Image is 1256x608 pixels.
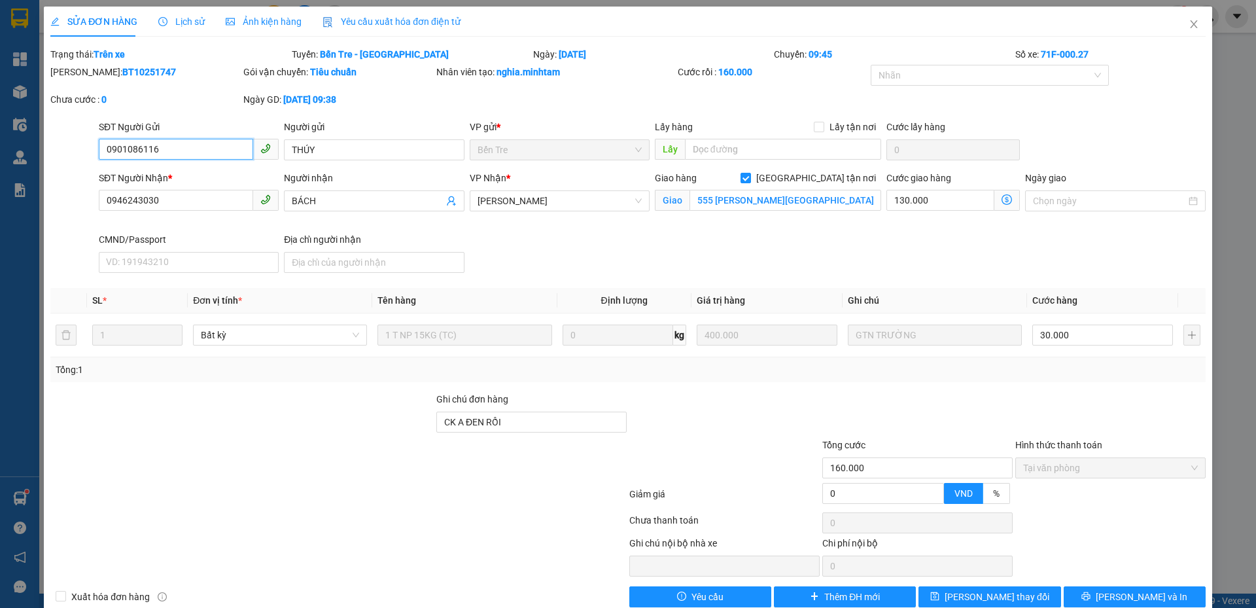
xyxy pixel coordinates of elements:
[284,120,464,134] div: Người gửi
[1032,295,1077,306] span: Cước hàng
[655,139,685,160] span: Lấy
[320,49,449,60] b: Bến Tre - [GEOGRAPHIC_DATA]
[1096,590,1187,604] span: [PERSON_NAME] và In
[99,120,279,134] div: SĐT Người Gửi
[436,412,627,433] input: Ghi chú đơn hàng
[158,16,205,27] span: Lịch sử
[773,47,1014,62] div: Chuyến:
[689,190,881,211] input: Giao tận nơi
[691,590,724,604] span: Yêu cầu
[655,173,697,183] span: Giao hàng
[1033,194,1185,208] input: Ngày giao
[1014,47,1207,62] div: Số xe:
[532,47,773,62] div: Ngày:
[629,536,820,556] div: Ghi chú nội bộ nhà xe
[243,65,434,79] div: Gói vận chuyển:
[655,122,693,132] span: Lấy hàng
[751,171,881,185] span: [GEOGRAPHIC_DATA] tận nơi
[283,94,336,105] b: [DATE] 09:38
[122,67,176,77] b: BT10251747
[56,325,77,346] button: delete
[470,173,506,183] span: VP Nhận
[193,295,242,306] span: Đơn vị tính
[628,487,821,510] div: Giảm giá
[478,140,642,160] span: Bến Tre
[629,586,771,607] button: exclamation-circleYêu cầu
[886,190,994,211] input: Cước giao hàng
[436,65,675,79] div: Nhân viên tạo:
[918,586,1060,607] button: save[PERSON_NAME] thay đổi
[323,17,333,27] img: icon
[66,590,155,604] span: Xuất hóa đơn hàng
[993,488,1000,499] span: %
[673,325,686,346] span: kg
[718,67,752,77] b: 160.000
[1023,458,1198,478] span: Tại văn phòng
[1081,592,1090,602] span: printer
[50,16,137,27] span: SỬA ĐƠN HÀNG
[655,190,689,211] span: Giao
[226,17,235,26] span: picture
[94,49,125,60] b: Trên xe
[99,232,279,247] div: CMND/Passport
[101,94,107,105] b: 0
[822,536,1013,556] div: Chi phí nội bộ
[930,592,939,602] span: save
[886,139,1020,160] input: Cước lấy hàng
[310,67,357,77] b: Tiêu chuẩn
[99,171,279,185] div: SĐT Người Nhận
[436,394,508,404] label: Ghi chú đơn hàng
[1015,440,1102,450] label: Hình thức thanh toán
[1041,49,1089,60] b: 71F-000.27
[774,586,916,607] button: plusThêm ĐH mới
[822,440,865,450] span: Tổng cước
[260,194,271,205] span: phone
[886,173,951,183] label: Cước giao hàng
[470,120,650,134] div: VP gửi
[50,65,241,79] div: [PERSON_NAME]:
[284,252,464,273] input: Địa chỉ của người nhận
[697,295,745,306] span: Giá trị hàng
[685,139,881,160] input: Dọc đường
[50,92,241,107] div: Chưa cước :
[1002,194,1012,205] span: dollar-circle
[377,325,551,346] input: VD: Bàn, Ghế
[559,49,586,60] b: [DATE]
[49,47,290,62] div: Trạng thái:
[697,325,837,346] input: 0
[1176,7,1212,43] button: Close
[601,295,648,306] span: Định lượng
[446,196,457,206] span: user-add
[377,295,416,306] span: Tên hàng
[50,17,60,26] span: edit
[158,17,167,26] span: clock-circle
[323,16,461,27] span: Yêu cầu xuất hóa đơn điện tử
[290,47,532,62] div: Tuyến:
[843,288,1027,313] th: Ghi chú
[824,120,881,134] span: Lấy tận nơi
[284,232,464,247] div: Địa chỉ người nhận
[1183,325,1200,346] button: plus
[284,171,464,185] div: Người nhận
[260,143,271,154] span: phone
[886,122,945,132] label: Cước lấy hàng
[201,325,359,345] span: Bất kỳ
[226,16,302,27] span: Ảnh kiện hàng
[809,49,832,60] b: 09:45
[56,363,485,377] div: Tổng: 1
[92,295,103,306] span: SL
[243,92,434,107] div: Ngày GD:
[824,590,880,604] span: Thêm ĐH mới
[497,67,560,77] b: nghia.minhtam
[1189,19,1199,29] span: close
[954,488,973,499] span: VND
[1064,586,1206,607] button: printer[PERSON_NAME] và In
[848,325,1022,346] input: Ghi Chú
[158,592,167,601] span: info-circle
[677,592,686,602] span: exclamation-circle
[945,590,1049,604] span: [PERSON_NAME] thay đổi
[810,592,819,602] span: plus
[1025,173,1066,183] label: Ngày giao
[478,191,642,211] span: Hồ Chí Minh
[678,65,868,79] div: Cước rồi :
